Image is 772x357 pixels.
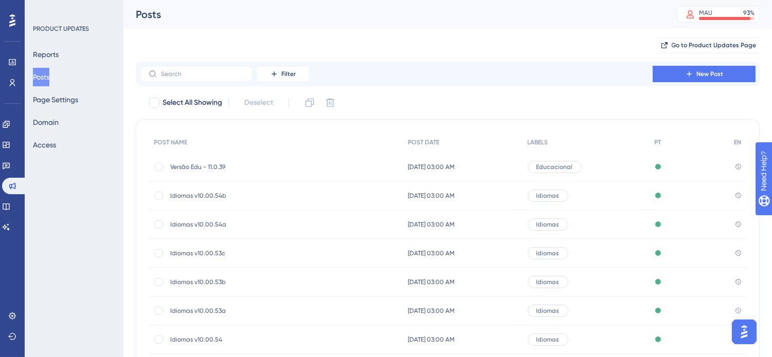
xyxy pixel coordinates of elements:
span: Idiomas [536,307,560,315]
span: Idiomas [536,220,560,229]
span: Idiomas [536,249,560,257]
div: Posts [136,7,652,22]
span: Select All Showing [163,97,222,109]
iframe: UserGuiding AI Assistant Launcher [729,316,760,347]
span: Idiomas [536,192,560,200]
button: Go to Product Updates Page [657,37,760,53]
span: Idiomas [536,278,560,286]
span: Deselect [244,97,273,109]
span: [DATE] 03:00 AM [408,278,455,286]
span: Versão Edu - 11.0.39 [170,163,335,171]
button: New Post [653,66,756,82]
span: Idiomas v10.00.53a [170,307,335,315]
div: 93 % [743,9,755,17]
button: Page Settings [33,90,78,109]
span: [DATE] 03:00 AM [408,249,455,257]
span: [DATE] 03:00 AM [408,307,455,315]
span: Idiomas v10.00.53b [170,278,335,286]
span: [DATE] 03:00 AM [408,335,455,344]
span: POST NAME [154,138,187,146]
div: PRODUCT UPDATES [33,25,89,33]
button: Domain [33,113,59,131]
span: LABELS [528,138,548,146]
span: Idiomas v10.00.53c [170,249,335,257]
span: Idiomas v10.00.54 [170,335,335,344]
span: PT [654,138,661,146]
span: [DATE] 03:00 AM [408,220,455,229]
button: Filter [257,66,309,82]
span: [DATE] 03:00 AM [408,192,455,200]
span: Idiomas [536,335,560,344]
span: Filter [281,70,296,78]
button: Posts [33,68,49,86]
button: Access [33,136,56,154]
div: MAU [699,9,712,17]
span: Idiomas v10.00.54b [170,192,335,200]
button: Deselect [235,93,282,112]
button: Reports [33,45,59,64]
span: Go to Product Updates Page [672,41,757,49]
span: [DATE] 03:00 AM [408,163,455,171]
span: EN [734,138,741,146]
span: Educacional [536,163,573,171]
span: Need Help? [24,3,64,15]
span: POST DATE [408,138,439,146]
span: New Post [696,70,723,78]
span: Idiomas v10.00.54a [170,220,335,229]
input: Search [161,70,244,78]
